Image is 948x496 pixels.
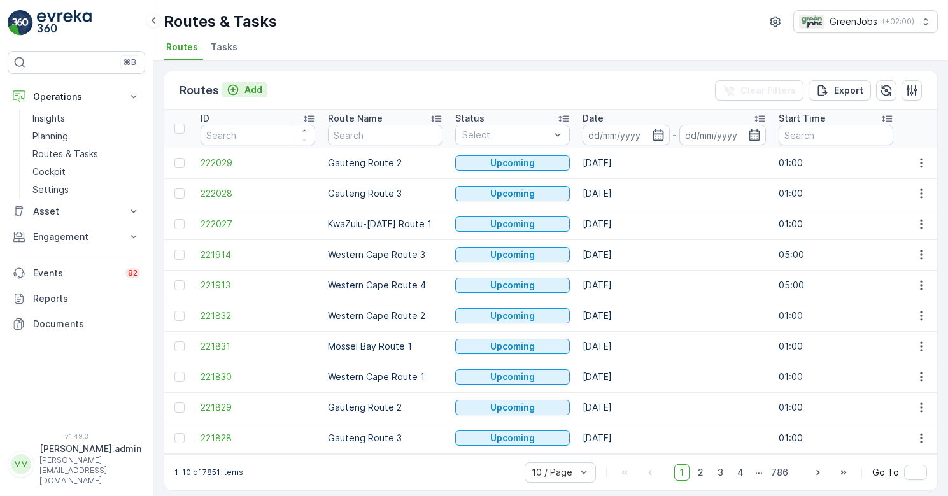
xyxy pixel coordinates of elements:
[715,80,803,101] button: Clear Filters
[174,280,185,290] div: Toggle Row Selected
[174,250,185,260] div: Toggle Row Selected
[33,230,120,243] p: Engagement
[490,401,535,414] p: Upcoming
[33,292,140,305] p: Reports
[8,443,145,486] button: MM[PERSON_NAME].admin[PERSON_NAME][EMAIL_ADDRESS][DOMAIN_NAME]
[322,362,449,392] td: Western Cape Route 1
[201,401,315,414] a: 221829
[765,464,794,481] span: 786
[201,309,315,322] a: 221832
[490,371,535,383] p: Upcoming
[8,84,145,110] button: Operations
[576,239,772,270] td: [DATE]
[462,129,550,141] p: Select
[772,392,900,423] td: 01:00
[772,270,900,301] td: 05:00
[772,239,900,270] td: 05:00
[180,81,219,99] p: Routes
[455,308,570,323] button: Upcoming
[455,216,570,232] button: Upcoming
[882,17,914,27] p: ( +02:00 )
[674,464,690,481] span: 1
[772,301,900,331] td: 01:00
[33,267,118,280] p: Events
[455,430,570,446] button: Upcoming
[201,340,315,353] span: 221831
[201,187,315,200] a: 222028
[201,125,315,145] input: Search
[490,432,535,444] p: Upcoming
[490,279,535,292] p: Upcoming
[174,372,185,382] div: Toggle Row Selected
[174,402,185,413] div: Toggle Row Selected
[322,392,449,423] td: Gauteng Route 2
[8,260,145,286] a: Events82
[872,466,899,479] span: Go To
[8,10,33,36] img: logo
[33,205,120,218] p: Asset
[8,311,145,337] a: Documents
[779,125,893,145] input: Search
[679,125,767,145] input: dd/mm/yyyy
[672,127,677,143] p: -
[33,318,140,330] p: Documents
[32,166,66,178] p: Cockpit
[455,155,570,171] button: Upcoming
[322,239,449,270] td: Western Cape Route 3
[583,125,670,145] input: dd/mm/yyyy
[576,362,772,392] td: [DATE]
[576,209,772,239] td: [DATE]
[201,432,315,444] a: 221828
[576,178,772,209] td: [DATE]
[201,248,315,261] a: 221914
[244,83,262,96] p: Add
[830,15,877,28] p: GreenJobs
[455,112,485,125] p: Status
[174,467,243,478] p: 1-10 of 7851 items
[576,392,772,423] td: [DATE]
[174,158,185,168] div: Toggle Row Selected
[772,148,900,178] td: 01:00
[328,125,442,145] input: Search
[27,127,145,145] a: Planning
[755,464,763,481] p: ...
[32,183,69,196] p: Settings
[32,130,68,143] p: Planning
[576,148,772,178] td: [DATE]
[328,112,383,125] p: Route Name
[772,423,900,453] td: 01:00
[174,341,185,351] div: Toggle Row Selected
[455,278,570,293] button: Upcoming
[576,331,772,362] td: [DATE]
[772,331,900,362] td: 01:00
[124,57,136,67] p: ⌘B
[201,279,315,292] a: 221913
[455,247,570,262] button: Upcoming
[128,268,138,278] p: 82
[322,270,449,301] td: Western Cape Route 4
[11,454,31,474] div: MM
[455,186,570,201] button: Upcoming
[8,432,145,440] span: v 1.49.3
[8,224,145,250] button: Engagement
[455,339,570,354] button: Upcoming
[322,301,449,331] td: Western Cape Route 2
[174,219,185,229] div: Toggle Row Selected
[39,443,141,455] p: [PERSON_NAME].admin
[27,145,145,163] a: Routes & Tasks
[834,84,863,97] p: Export
[201,371,315,383] a: 221830
[8,199,145,224] button: Asset
[27,110,145,127] a: Insights
[576,270,772,301] td: [DATE]
[490,218,535,230] p: Upcoming
[490,309,535,322] p: Upcoming
[455,369,570,385] button: Upcoming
